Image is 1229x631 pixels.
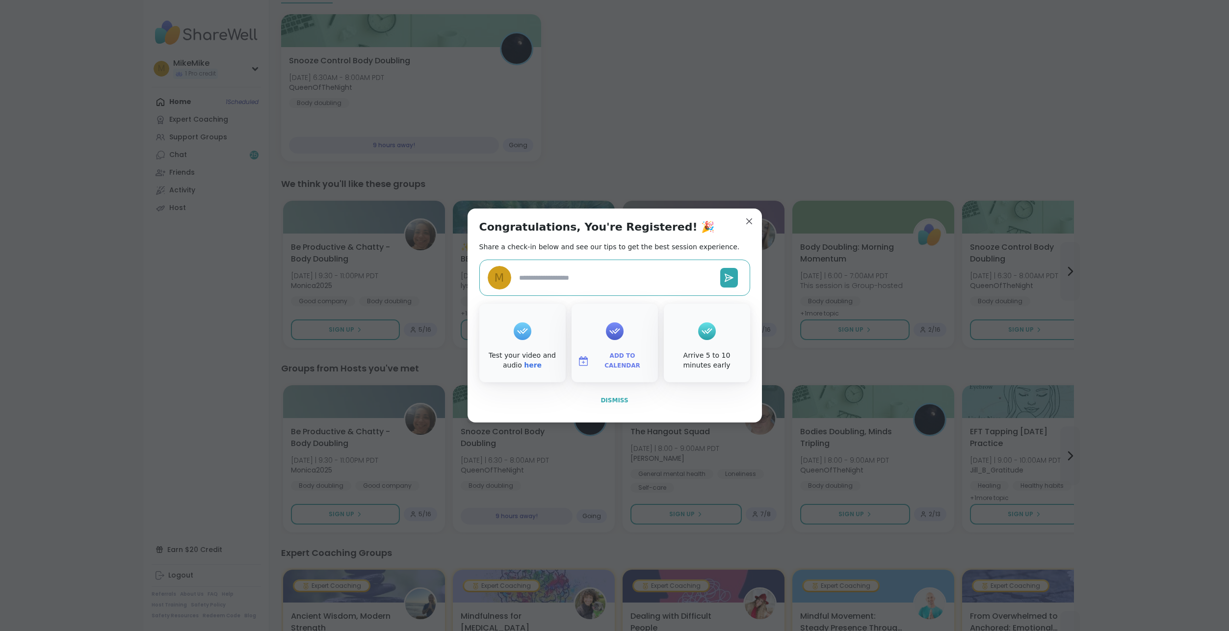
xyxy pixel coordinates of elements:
[601,397,628,404] span: Dismiss
[481,351,564,370] div: Test your video and audio
[574,351,656,371] button: Add to Calendar
[593,351,652,370] span: Add to Calendar
[479,220,715,234] h1: Congratulations, You're Registered! 🎉
[577,355,589,367] img: ShareWell Logomark
[666,351,748,370] div: Arrive 5 to 10 minutes early
[524,361,542,369] a: here
[495,269,504,287] span: M
[479,242,740,252] h2: Share a check-in below and see our tips to get the best session experience.
[479,390,750,411] button: Dismiss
